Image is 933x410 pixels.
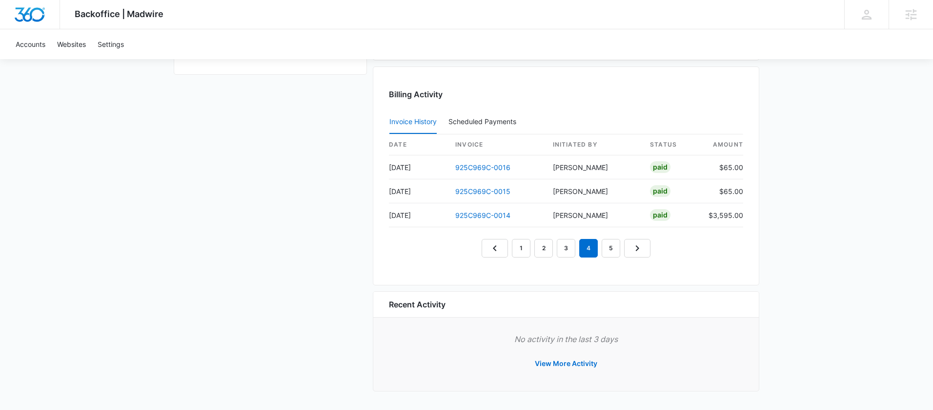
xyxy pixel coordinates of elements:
[701,179,743,203] td: $65.00
[512,239,530,258] a: Page 1
[650,161,670,173] div: Paid
[389,88,743,100] h3: Billing Activity
[534,239,553,258] a: Page 2
[545,203,643,227] td: [PERSON_NAME]
[389,155,447,179] td: [DATE]
[701,203,743,227] td: $3,595.00
[701,134,743,155] th: amount
[389,110,437,134] button: Invoice History
[455,163,510,172] a: 925C969C-0016
[624,239,650,258] a: Next Page
[447,134,545,155] th: invoice
[75,9,163,19] span: Backoffice | Madwire
[545,155,643,179] td: [PERSON_NAME]
[545,134,643,155] th: Initiated By
[650,209,670,221] div: Paid
[455,211,510,219] a: 925C969C-0014
[389,134,447,155] th: date
[602,239,620,258] a: Page 5
[525,352,607,375] button: View More Activity
[545,179,643,203] td: [PERSON_NAME]
[650,185,670,197] div: Paid
[557,239,575,258] a: Page 3
[482,239,650,258] nav: Pagination
[389,299,446,310] h6: Recent Activity
[642,134,701,155] th: status
[389,179,447,203] td: [DATE]
[448,118,520,125] div: Scheduled Payments
[51,29,92,59] a: Websites
[10,29,51,59] a: Accounts
[701,155,743,179] td: $65.00
[482,239,508,258] a: Previous Page
[579,239,598,258] em: 4
[455,187,510,195] a: 925C969C-0015
[389,203,447,227] td: [DATE]
[92,29,130,59] a: Settings
[389,333,743,345] p: No activity in the last 3 days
